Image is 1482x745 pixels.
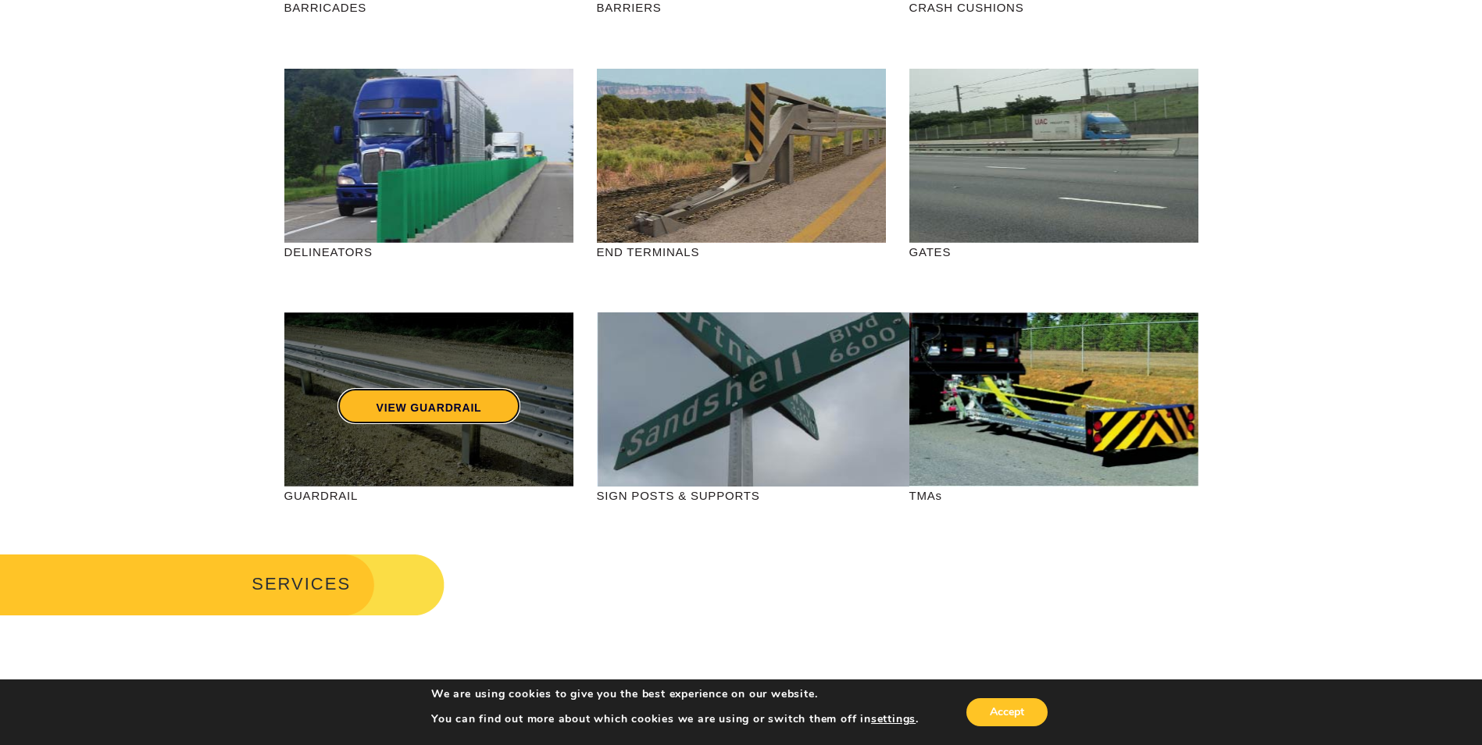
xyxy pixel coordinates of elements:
p: SIGN POSTS & SUPPORTS [597,487,886,504]
p: GUARDRAIL [284,487,573,504]
p: END TERMINALS [597,243,886,261]
p: You can find out more about which cookies we are using or switch them off in . [431,712,919,726]
button: Accept [966,698,1048,726]
button: settings [871,712,916,726]
p: DELINEATORS [284,243,573,261]
p: TMAs [909,487,1198,504]
p: We are using cookies to give you the best experience on our website. [431,687,919,701]
a: VIEW GUARDRAIL [337,388,520,424]
p: GATES [909,243,1198,261]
